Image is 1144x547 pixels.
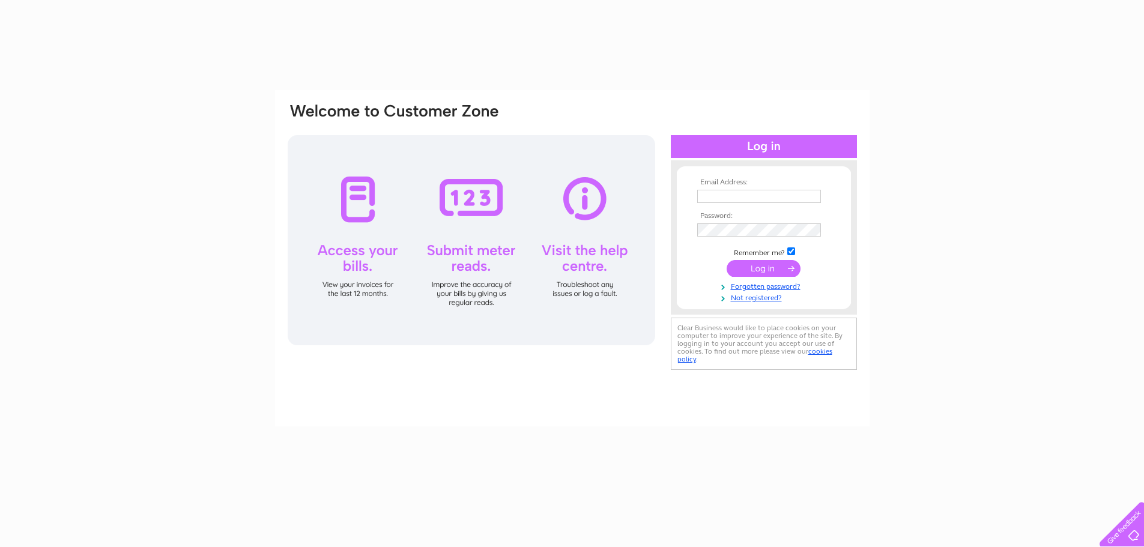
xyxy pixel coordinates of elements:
input: Submit [727,260,800,277]
a: cookies policy [677,347,832,363]
a: Not registered? [697,291,834,303]
td: Remember me? [694,246,834,258]
th: Email Address: [694,178,834,187]
a: Forgotten password? [697,280,834,291]
div: Clear Business would like to place cookies on your computer to improve your experience of the sit... [671,318,857,370]
th: Password: [694,212,834,220]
